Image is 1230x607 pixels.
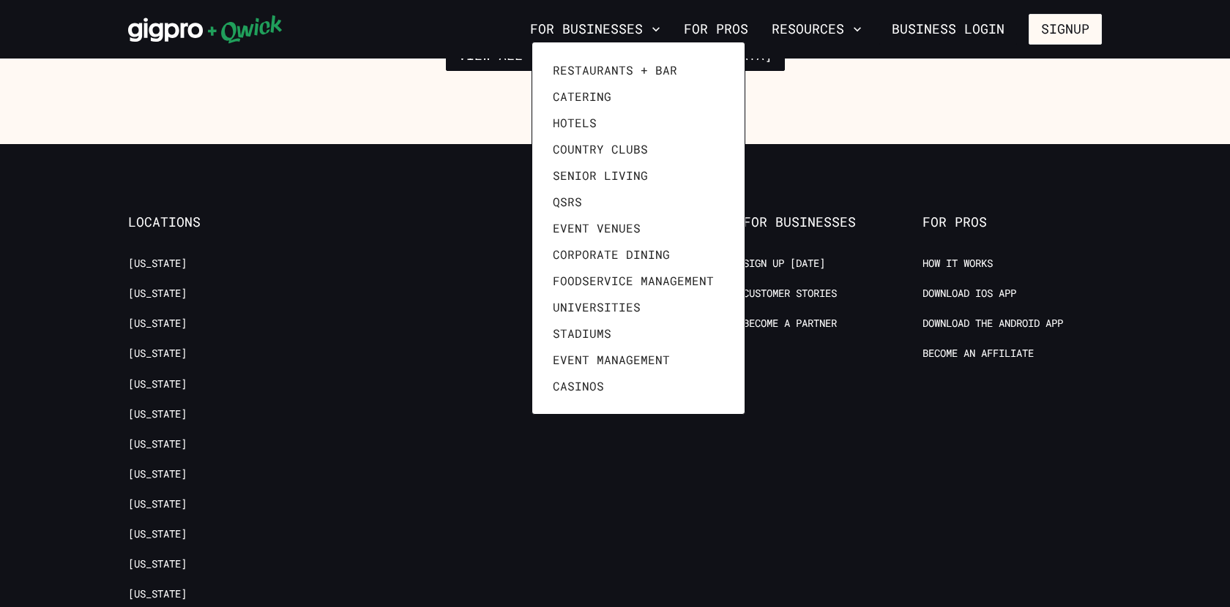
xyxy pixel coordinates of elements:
span: Country Clubs [553,142,648,157]
span: Casinos [553,379,604,393]
span: QSRs [553,195,582,209]
span: Catering [553,89,611,104]
span: Corporate Dining [553,247,670,262]
span: Event Venues [553,221,641,235]
span: Hotels [553,116,597,130]
span: Event Management [553,352,670,367]
span: Senior Living [553,168,648,183]
span: Restaurants + Bar [553,63,677,78]
span: Foodservice Management [553,274,714,288]
span: Universities [553,300,641,314]
span: Stadiums [553,326,611,341]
